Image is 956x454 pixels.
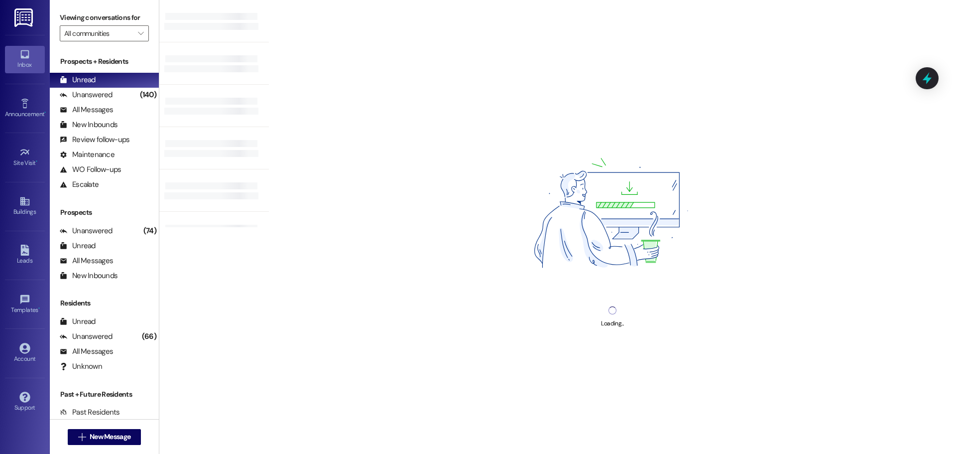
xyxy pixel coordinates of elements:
[141,223,159,239] div: (74)
[60,407,120,418] div: Past Residents
[139,329,159,344] div: (66)
[5,291,45,318] a: Templates •
[64,25,133,41] input: All communities
[68,429,141,445] button: New Message
[44,109,46,116] span: •
[14,8,35,27] img: ResiDesk Logo
[50,389,159,400] div: Past + Future Residents
[50,207,159,218] div: Prospects
[60,361,102,372] div: Unknown
[60,150,115,160] div: Maintenance
[60,75,96,85] div: Unread
[5,46,45,73] a: Inbox
[50,298,159,308] div: Residents
[50,56,159,67] div: Prospects + Residents
[60,164,121,175] div: WO Follow-ups
[5,340,45,367] a: Account
[60,179,99,190] div: Escalate
[60,331,113,342] div: Unanswered
[60,10,149,25] label: Viewing conversations for
[36,158,37,165] span: •
[5,144,45,171] a: Site Visit •
[60,105,113,115] div: All Messages
[90,432,130,442] span: New Message
[60,346,113,357] div: All Messages
[60,241,96,251] div: Unread
[601,318,623,329] div: Loading...
[78,433,86,441] i: 
[60,316,96,327] div: Unread
[5,389,45,416] a: Support
[137,87,159,103] div: (140)
[60,226,113,236] div: Unanswered
[38,305,40,312] span: •
[60,271,118,281] div: New Inbounds
[5,242,45,269] a: Leads
[60,256,113,266] div: All Messages
[60,120,118,130] div: New Inbounds
[60,135,129,145] div: Review follow-ups
[138,29,143,37] i: 
[60,90,113,100] div: Unanswered
[5,193,45,220] a: Buildings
